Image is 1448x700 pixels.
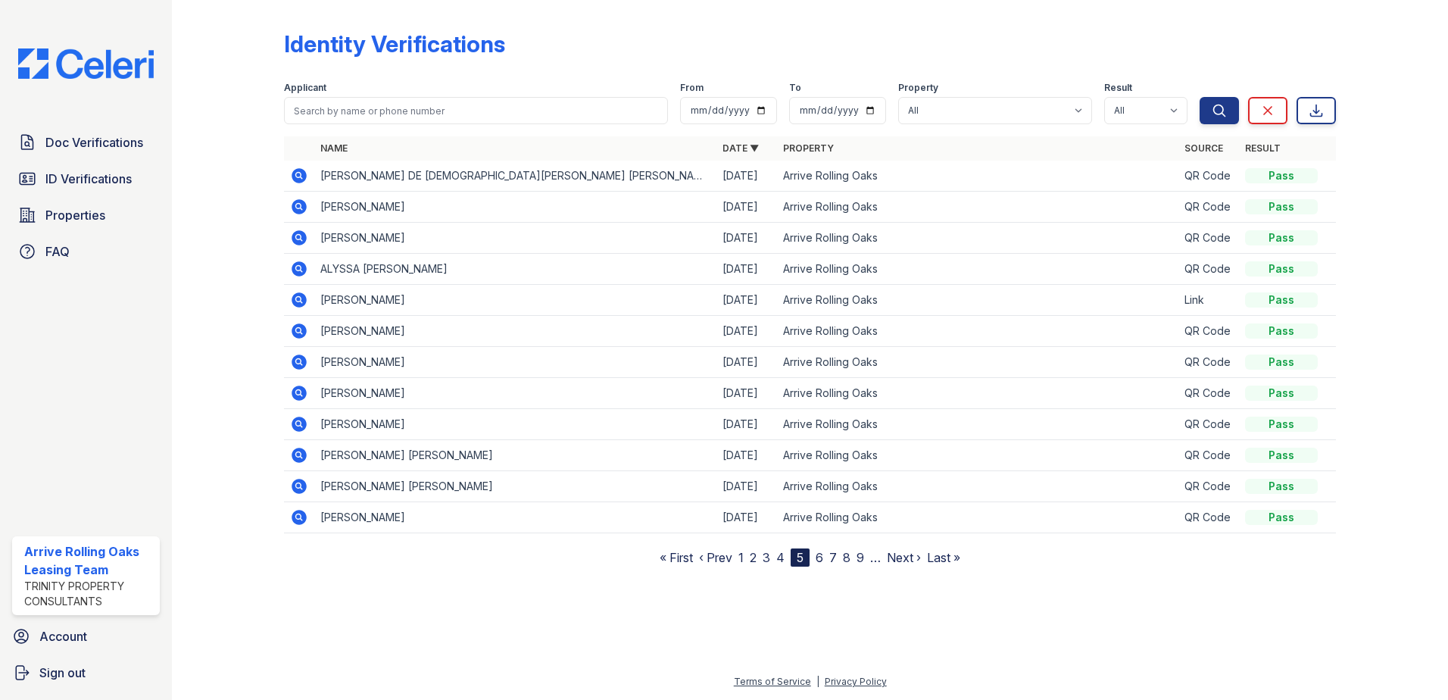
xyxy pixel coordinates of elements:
[716,502,777,533] td: [DATE]
[738,550,744,565] a: 1
[716,440,777,471] td: [DATE]
[1178,161,1239,192] td: QR Code
[722,142,759,154] a: Date ▼
[716,285,777,316] td: [DATE]
[314,285,716,316] td: [PERSON_NAME]
[829,550,837,565] a: 7
[314,471,716,502] td: [PERSON_NAME] [PERSON_NAME]
[314,192,716,223] td: [PERSON_NAME]
[791,548,810,567] div: 5
[12,236,160,267] a: FAQ
[1178,347,1239,378] td: QR Code
[816,550,823,565] a: 6
[314,409,716,440] td: [PERSON_NAME]
[763,550,770,565] a: 3
[789,82,801,94] label: To
[734,676,811,687] a: Terms of Service
[314,254,716,285] td: ALYSSA [PERSON_NAME]
[777,254,1179,285] td: Arrive Rolling Oaks
[716,347,777,378] td: [DATE]
[1245,292,1318,308] div: Pass
[1245,510,1318,525] div: Pass
[45,242,70,261] span: FAQ
[12,200,160,230] a: Properties
[716,223,777,254] td: [DATE]
[716,161,777,192] td: [DATE]
[1178,378,1239,409] td: QR Code
[320,142,348,154] a: Name
[857,550,864,565] a: 9
[1245,417,1318,432] div: Pass
[898,82,938,94] label: Property
[284,82,326,94] label: Applicant
[660,550,693,565] a: « First
[1184,142,1223,154] a: Source
[284,30,505,58] div: Identity Verifications
[777,223,1179,254] td: Arrive Rolling Oaks
[777,161,1179,192] td: Arrive Rolling Oaks
[314,161,716,192] td: [PERSON_NAME] DE [DEMOGRAPHIC_DATA][PERSON_NAME] [PERSON_NAME]
[816,676,819,687] div: |
[1104,82,1132,94] label: Result
[1245,142,1281,154] a: Result
[45,170,132,188] span: ID Verifications
[777,378,1179,409] td: Arrive Rolling Oaks
[777,471,1179,502] td: Arrive Rolling Oaks
[825,676,887,687] a: Privacy Policy
[314,502,716,533] td: [PERSON_NAME]
[776,550,785,565] a: 4
[927,550,960,565] a: Last »
[777,347,1179,378] td: Arrive Rolling Oaks
[680,82,704,94] label: From
[1245,230,1318,245] div: Pass
[716,192,777,223] td: [DATE]
[777,440,1179,471] td: Arrive Rolling Oaks
[870,548,881,567] span: …
[284,97,668,124] input: Search by name or phone number
[777,316,1179,347] td: Arrive Rolling Oaks
[1245,479,1318,494] div: Pass
[314,316,716,347] td: [PERSON_NAME]
[777,285,1179,316] td: Arrive Rolling Oaks
[45,133,143,152] span: Doc Verifications
[1245,261,1318,277] div: Pass
[699,550,732,565] a: ‹ Prev
[716,316,777,347] td: [DATE]
[716,471,777,502] td: [DATE]
[777,192,1179,223] td: Arrive Rolling Oaks
[843,550,850,565] a: 8
[716,378,777,409] td: [DATE]
[12,164,160,194] a: ID Verifications
[6,48,166,79] img: CE_Logo_Blue-a8612792a0a2168367f1c8372b55b34899dd931a85d93a1a3d3e32e68fde9ad4.png
[314,378,716,409] td: [PERSON_NAME]
[1178,254,1239,285] td: QR Code
[1245,386,1318,401] div: Pass
[1178,285,1239,316] td: Link
[45,206,105,224] span: Properties
[1178,409,1239,440] td: QR Code
[1178,316,1239,347] td: QR Code
[716,409,777,440] td: [DATE]
[777,502,1179,533] td: Arrive Rolling Oaks
[1245,199,1318,214] div: Pass
[1245,448,1318,463] div: Pass
[750,550,757,565] a: 2
[12,127,160,158] a: Doc Verifications
[314,347,716,378] td: [PERSON_NAME]
[1178,471,1239,502] td: QR Code
[887,550,921,565] a: Next ›
[24,579,154,609] div: Trinity Property Consultants
[1178,502,1239,533] td: QR Code
[1245,323,1318,339] div: Pass
[6,658,166,688] a: Sign out
[314,223,716,254] td: [PERSON_NAME]
[314,440,716,471] td: [PERSON_NAME] [PERSON_NAME]
[1178,223,1239,254] td: QR Code
[1245,168,1318,183] div: Pass
[1178,440,1239,471] td: QR Code
[1245,355,1318,370] div: Pass
[39,664,86,682] span: Sign out
[39,627,87,645] span: Account
[6,621,166,652] a: Account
